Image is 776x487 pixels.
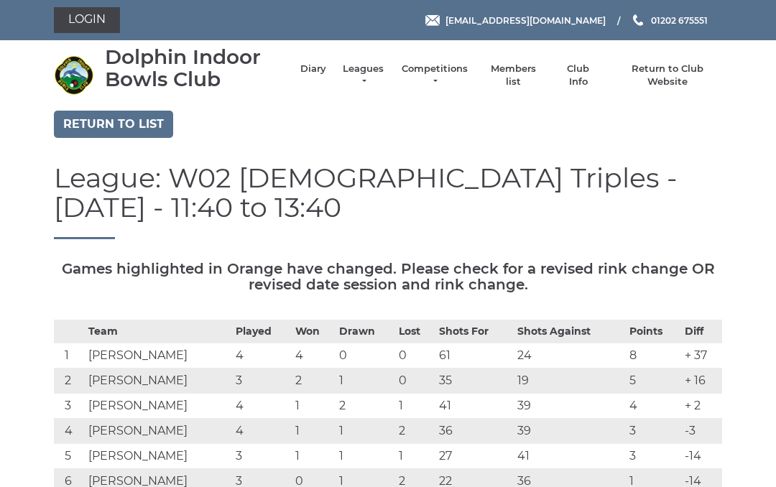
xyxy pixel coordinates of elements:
[54,444,85,469] td: 5
[54,343,85,368] td: 1
[445,14,606,25] span: [EMAIL_ADDRESS][DOMAIN_NAME]
[395,394,435,419] td: 1
[292,320,336,343] th: Won
[435,320,514,343] th: Shots For
[292,368,336,394] td: 2
[633,14,643,26] img: Phone us
[626,394,682,419] td: 4
[292,419,336,444] td: 1
[292,394,336,419] td: 1
[631,14,708,27] a: Phone us 01202 675551
[54,7,120,33] a: Login
[54,55,93,95] img: Dolphin Indoor Bowls Club
[395,368,435,394] td: 0
[232,394,292,419] td: 4
[435,419,514,444] td: 36
[514,394,625,419] td: 39
[85,419,232,444] td: [PERSON_NAME]
[514,419,625,444] td: 39
[681,320,722,343] th: Diff
[514,320,625,343] th: Shots Against
[681,419,722,444] td: -3
[54,163,722,240] h1: League: W02 [DEMOGRAPHIC_DATA] Triples - [DATE] - 11:40 to 13:40
[681,368,722,394] td: + 16
[435,343,514,368] td: 61
[614,62,722,88] a: Return to Club Website
[54,419,85,444] td: 4
[395,444,435,469] td: 1
[85,444,232,469] td: [PERSON_NAME]
[395,343,435,368] td: 0
[483,62,542,88] a: Members list
[681,444,722,469] td: -14
[232,343,292,368] td: 4
[435,444,514,469] td: 27
[336,343,395,368] td: 0
[232,444,292,469] td: 3
[558,62,599,88] a: Club Info
[232,419,292,444] td: 4
[626,320,682,343] th: Points
[425,14,606,27] a: Email [EMAIL_ADDRESS][DOMAIN_NAME]
[395,320,435,343] th: Lost
[681,394,722,419] td: + 2
[341,62,386,88] a: Leagues
[336,444,395,469] td: 1
[85,320,232,343] th: Team
[292,444,336,469] td: 1
[626,444,682,469] td: 3
[651,14,708,25] span: 01202 675551
[400,62,469,88] a: Competitions
[514,368,625,394] td: 19
[300,62,326,75] a: Diary
[85,343,232,368] td: [PERSON_NAME]
[292,343,336,368] td: 4
[626,368,682,394] td: 5
[626,419,682,444] td: 3
[85,394,232,419] td: [PERSON_NAME]
[336,320,395,343] th: Drawn
[105,46,286,91] div: Dolphin Indoor Bowls Club
[232,320,292,343] th: Played
[425,15,440,26] img: Email
[514,444,625,469] td: 41
[54,394,85,419] td: 3
[85,368,232,394] td: [PERSON_NAME]
[395,419,435,444] td: 2
[435,394,514,419] td: 41
[336,419,395,444] td: 1
[626,343,682,368] td: 8
[232,368,292,394] td: 3
[514,343,625,368] td: 24
[336,368,395,394] td: 1
[435,368,514,394] td: 35
[54,111,173,138] a: Return to list
[54,368,85,394] td: 2
[336,394,395,419] td: 2
[54,261,722,292] h5: Games highlighted in Orange have changed. Please check for a revised rink change OR revised date ...
[681,343,722,368] td: + 37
